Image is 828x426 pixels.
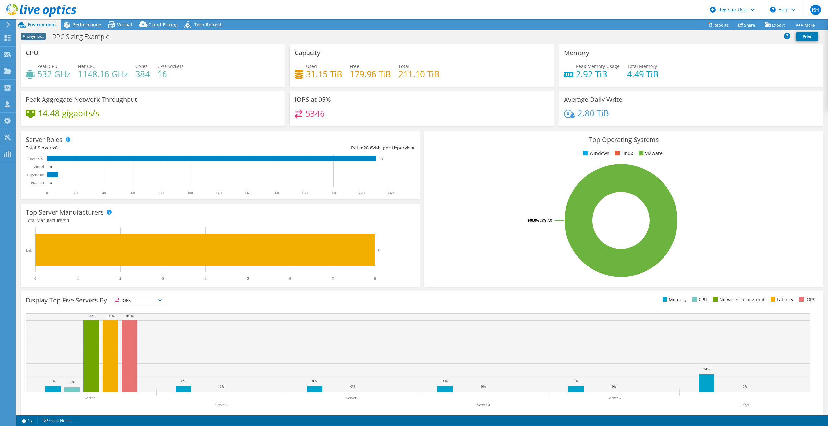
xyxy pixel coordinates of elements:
text: Guest VM [28,157,44,161]
text: 8% [312,379,317,383]
li: Windows [582,150,609,157]
span: Environment [28,21,56,28]
span: Total Memory [627,63,657,69]
text: 220 [359,191,365,195]
text: Virtual [33,165,44,169]
text: 0 [34,276,36,281]
text: Dell [26,248,32,253]
h3: IOPS at 95% [295,96,331,103]
text: 8% [443,379,448,383]
h3: Server Roles [26,136,63,143]
span: Cores [135,63,148,69]
text: 6 [289,276,291,281]
text: 230 [380,157,384,160]
text: 24% [703,367,710,371]
text: 0 [50,182,52,185]
h3: Peak Aggregate Network Throughput [26,96,137,103]
a: Project Notes [37,417,75,425]
h4: 532 GHz [37,70,70,77]
text: 100 [187,191,193,195]
text: 8% [574,379,578,383]
span: Performance [72,21,101,28]
span: Peak Memory Usage [576,63,620,69]
h1: DPC Sizing Example [49,33,120,40]
li: Network Throughput [712,296,765,303]
tspan: ESXi 7.0 [539,218,552,223]
span: 1 [67,217,70,223]
text: 0% [350,385,355,388]
h3: Top Server Manufacturers [26,209,104,216]
h4: 2.80 TiB [578,110,609,117]
text: 0 [50,165,52,169]
div: Total Servers: [26,144,220,151]
h4: 1148.16 GHz [78,70,128,77]
span: 8 [55,145,58,151]
span: Net CPU [78,63,96,69]
h4: 14.48 gigabits/s [38,110,99,117]
h4: 384 [135,70,150,77]
span: IOPS [113,296,164,304]
span: Anonymous [21,33,46,40]
h4: 5346 [305,110,325,117]
text: 2 [119,276,121,281]
text: 8 [62,173,63,177]
text: Server 2 [215,403,228,407]
text: 100% [106,314,115,318]
text: 8 [374,276,376,281]
h3: CPU [26,49,39,56]
text: 60 [131,191,135,195]
text: 4 [204,276,206,281]
text: Hypervisor [27,173,44,177]
li: Linux [614,150,633,157]
span: Tech Refresh [194,21,223,28]
li: Latency [769,296,793,303]
span: Peak CPU [37,63,57,69]
text: 240 [388,191,394,195]
h4: 31.15 TiB [306,70,342,77]
tspan: 100.0% [527,218,539,223]
span: Cloud Pricing [148,21,178,28]
svg: \n [770,7,776,13]
text: 6% [70,380,75,384]
span: 28.8 [363,145,372,151]
text: Server 3 [346,396,359,400]
li: IOPS [798,296,815,303]
text: 0% [612,385,617,388]
text: 3 [162,276,164,281]
span: Total [398,63,409,69]
text: 0% [220,385,225,388]
text: Server 1 [85,396,98,400]
h4: 211.10 TiB [398,70,440,77]
span: Virtual [117,21,132,28]
text: 5 [247,276,249,281]
text: 100% [125,314,134,318]
text: 7 [332,276,334,281]
text: 160 [273,191,279,195]
text: 8 [378,248,380,252]
h3: Top Operating Systems [429,136,819,143]
text: 80 [160,191,164,195]
li: Memory [661,296,687,303]
text: 1 [77,276,79,281]
text: Other [740,403,749,407]
div: Ratio: VMs per Hypervisor [220,144,415,151]
text: Server 5 [608,396,621,400]
text: 200 [330,191,336,195]
a: More [790,20,820,30]
text: 8% [181,379,186,383]
a: Export [760,20,790,30]
text: 0% [743,385,748,388]
span: Free [350,63,359,69]
text: 180 [302,191,308,195]
span: CPU Sockets [157,63,184,69]
span: Used [306,63,317,69]
text: 0% [481,385,486,388]
text: Physical [31,181,44,185]
h4: Total Manufacturers: [26,217,415,224]
h3: Capacity [295,49,320,56]
h4: 179.96 TiB [350,70,391,77]
text: 0 [46,191,48,195]
text: Server 4 [477,403,490,407]
a: Reports [703,20,734,30]
a: 2 [18,417,38,425]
